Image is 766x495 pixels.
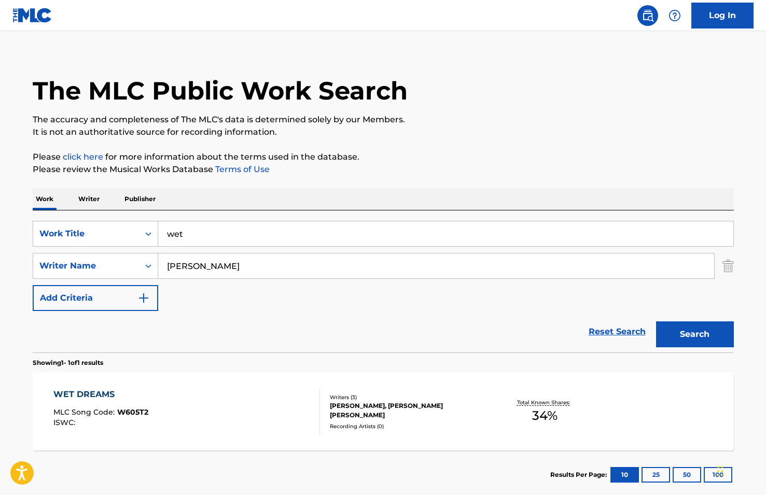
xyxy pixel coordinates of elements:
[330,422,486,430] div: Recording Artists ( 0 )
[517,399,573,406] p: Total Known Shares:
[33,114,734,126] p: The accuracy and completeness of The MLC's data is determined solely by our Members.
[33,373,734,450] a: WET DREAMSMLC Song Code:W605T2ISWC:Writers (3)[PERSON_NAME], [PERSON_NAME] [PERSON_NAME]Recording...
[63,152,103,162] a: click here
[722,253,734,279] img: Delete Criterion
[213,164,270,174] a: Terms of Use
[583,320,651,343] a: Reset Search
[691,3,754,29] a: Log In
[33,151,734,163] p: Please for more information about the terms used in the database.
[642,467,670,483] button: 25
[642,9,654,22] img: search
[53,407,117,417] span: MLC Song Code :
[33,285,158,311] button: Add Criteria
[39,228,133,240] div: Work Title
[53,388,148,401] div: WET DREAMS
[610,467,639,483] button: 10
[656,321,734,347] button: Search
[637,5,658,26] a: Public Search
[137,292,150,304] img: 9d2ae6d4665cec9f34b9.svg
[714,445,766,495] iframe: Chat Widget
[664,5,685,26] div: Help
[33,75,408,106] h1: The MLC Public Work Search
[39,260,133,272] div: Writer Name
[53,418,78,427] span: ISWC :
[33,358,103,367] p: Showing 1 - 1 of 1 results
[550,470,609,479] p: Results Per Page:
[673,467,701,483] button: 50
[330,401,486,420] div: [PERSON_NAME], [PERSON_NAME] [PERSON_NAME]
[33,221,734,352] form: Search Form
[117,407,148,417] span: W605T2
[33,126,734,138] p: It is not an authoritative source for recording information.
[330,393,486,401] div: Writers ( 3 )
[121,188,159,210] p: Publisher
[704,467,732,483] button: 100
[668,9,681,22] img: help
[12,8,52,23] img: MLC Logo
[75,188,103,210] p: Writer
[33,163,734,176] p: Please review the Musical Works Database
[717,456,723,487] div: Drag
[532,406,558,425] span: 34 %
[33,188,57,210] p: Work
